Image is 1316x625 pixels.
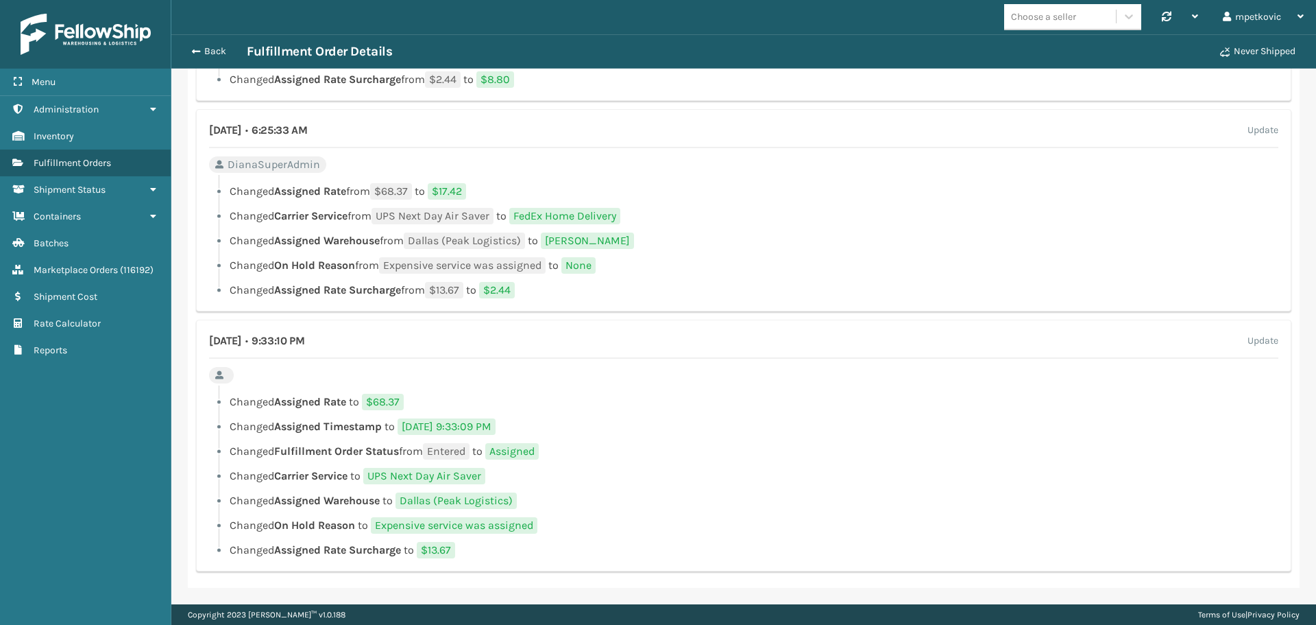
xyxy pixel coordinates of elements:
[209,71,1278,88] li: Changed from to
[398,418,496,435] span: [DATE] 9:33:09 PM
[476,71,514,88] span: $8.80
[34,344,67,356] span: Reports
[274,519,355,532] span: On Hold Reason
[1220,47,1230,57] i: Never Shipped
[485,443,539,460] span: Assigned
[209,493,1278,509] li: Changed to
[245,124,248,137] span: •
[428,183,466,200] span: $17.42
[34,157,111,169] span: Fulfillment Orders
[32,76,56,88] span: Menu
[228,156,320,173] span: DianaSuperAdmin
[209,517,1278,534] li: Changed to
[509,208,620,224] span: FedEx Home Delivery
[362,394,404,410] span: $68.37
[21,14,151,55] img: logo
[423,443,470,460] span: Entered
[1247,122,1278,139] label: Update
[425,71,461,88] span: $2.44
[209,394,1278,410] li: Changed to
[274,283,401,296] span: Assigned Rate Surcharge
[363,468,485,484] span: UPS Next Day Air Saver
[425,282,463,298] span: $13.67
[274,445,399,458] span: Fulfillment Order Status
[34,237,69,249] span: Batches
[379,257,546,274] span: Expensive service was assigned
[274,494,380,507] span: Assigned Warehouse
[395,493,517,509] span: Dallas (Peak Logistics)
[541,233,634,249] span: [PERSON_NAME]
[370,183,412,200] span: $68.37
[209,122,307,139] h4: [DATE] 6:25:33 AM
[184,45,247,58] button: Back
[188,604,345,625] p: Copyright 2023 [PERSON_NAME]™ v 1.0.188
[1198,604,1300,625] div: |
[561,257,596,274] span: None
[371,517,537,534] span: Expensive service was assigned
[274,259,355,272] span: On Hold Reason
[34,184,106,196] span: Shipment Status
[274,73,401,86] span: Assigned Rate Surcharge
[209,208,1278,224] li: Changed from to
[274,395,346,408] span: Assigned Rate
[209,257,1278,274] li: Changed from to
[34,264,118,276] span: Marketplace Orders
[1247,610,1300,620] a: Privacy Policy
[209,542,1278,558] li: Changed to
[274,209,348,222] span: Carrier Service
[274,469,348,482] span: Carrier Service
[120,264,154,276] span: ( 116192 )
[209,443,1278,460] li: Changed from to
[417,542,455,558] span: $13.67
[479,282,515,298] span: $2.44
[34,130,74,142] span: Inventory
[209,468,1278,484] li: Changed to
[371,208,493,224] span: UPS Next Day Air Saver
[1212,38,1304,65] button: Never Shipped
[274,234,380,247] span: Assigned Warehouse
[34,291,97,303] span: Shipment Cost
[1247,333,1278,349] label: Update
[245,335,248,347] span: •
[1011,10,1076,24] div: Choose a seller
[34,104,99,115] span: Administration
[209,282,1278,298] li: Changed from to
[209,333,304,349] h4: [DATE] 9:33:10 PM
[247,43,392,60] h3: Fulfillment Order Details
[274,185,346,198] span: Assigned Rate
[209,418,1278,435] li: Changed to
[1198,610,1245,620] a: Terms of Use
[274,420,382,433] span: Assigned Timestamp
[404,233,525,249] span: Dallas (Peak Logistics)
[34,318,101,329] span: Rate Calculator
[209,233,1278,249] li: Changed from to
[209,183,1278,200] li: Changed from to
[274,543,401,556] span: Assigned Rate Surcharge
[34,211,81,222] span: Containers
